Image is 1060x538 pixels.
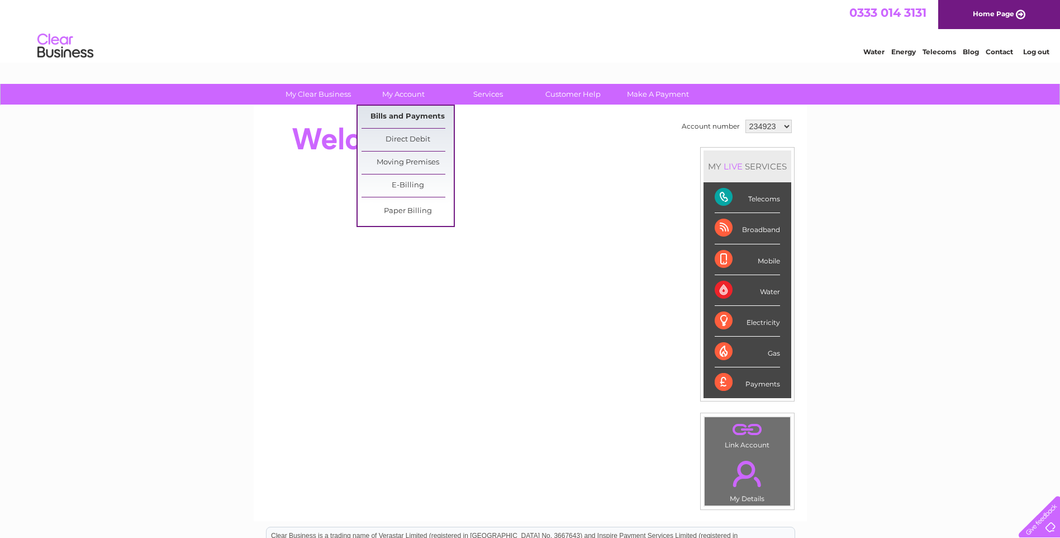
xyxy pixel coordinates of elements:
[986,48,1013,56] a: Contact
[707,420,787,440] a: .
[707,454,787,493] a: .
[715,244,780,275] div: Mobile
[1023,48,1049,56] a: Log out
[923,48,956,56] a: Telecoms
[442,84,534,105] a: Services
[721,161,745,172] div: LIVE
[715,275,780,306] div: Water
[362,174,454,197] a: E-Billing
[704,150,791,182] div: MY SERVICES
[704,417,791,452] td: Link Account
[863,48,885,56] a: Water
[357,84,449,105] a: My Account
[362,129,454,151] a: Direct Debit
[362,200,454,223] a: Paper Billing
[267,6,795,54] div: Clear Business is a trading name of Verastar Limited (registered in [GEOGRAPHIC_DATA] No. 3667643...
[362,152,454,174] a: Moving Premises
[612,84,704,105] a: Make A Payment
[849,6,926,20] a: 0333 014 3131
[715,367,780,398] div: Payments
[963,48,979,56] a: Blog
[37,29,94,63] img: logo.png
[362,106,454,128] a: Bills and Payments
[715,182,780,213] div: Telecoms
[704,451,791,506] td: My Details
[891,48,916,56] a: Energy
[272,84,364,105] a: My Clear Business
[715,337,780,367] div: Gas
[679,117,743,136] td: Account number
[715,213,780,244] div: Broadband
[527,84,619,105] a: Customer Help
[715,306,780,337] div: Electricity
